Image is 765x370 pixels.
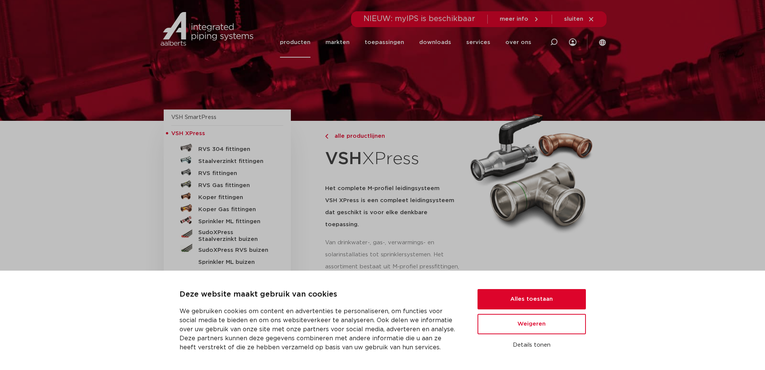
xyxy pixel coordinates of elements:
[171,131,205,136] span: VSH XPress
[171,255,283,267] a: Sprinkler ML buizen
[171,202,283,214] a: Koper Gas fittingen
[171,142,283,154] a: RVS 304 fittingen
[171,243,283,255] a: SudoXPress RVS buizen
[198,259,273,266] h5: Sprinkler ML buizen
[325,183,461,231] h5: Het complete M-profiel leidingsysteem VSH XPress is een compleet leidingsysteem dat geschikt is v...
[179,289,459,301] p: Deze website maakt gebruik van cookies
[198,206,273,213] h5: Koper Gas fittingen
[330,133,385,139] span: alle productlijnen
[478,289,586,309] button: Alles toestaan
[171,178,283,190] a: RVS Gas fittingen
[478,339,586,352] button: Details tonen
[198,170,273,177] h5: RVS fittingen
[466,27,490,58] a: services
[198,218,273,225] h5: Sprinkler ML fittingen
[280,27,531,58] nav: Menu
[564,16,583,22] span: sluiten
[478,314,586,334] button: Weigeren
[171,114,216,120] a: VSH SmartPress
[419,27,451,58] a: downloads
[280,27,310,58] a: producten
[198,158,273,165] h5: Staalverzinkt fittingen
[171,214,283,226] a: Sprinkler ML fittingen
[171,154,283,166] a: Staalverzinkt fittingen
[564,16,595,23] a: sluiten
[500,16,540,23] a: meer info
[198,182,273,189] h5: RVS Gas fittingen
[171,226,283,243] a: SudoXPress Staalverzinkt buizen
[363,15,475,23] span: NIEUW: myIPS is beschikbaar
[171,190,283,202] a: Koper fittingen
[325,27,350,58] a: markten
[500,16,528,22] span: meer info
[325,150,362,167] strong: VSH
[198,194,273,201] h5: Koper fittingen
[325,132,461,141] a: alle productlijnen
[505,27,531,58] a: over ons
[325,134,328,139] img: chevron-right.svg
[198,146,273,153] h5: RVS 304 fittingen
[325,145,461,174] h1: XPress
[179,307,459,352] p: We gebruiken cookies om content en advertenties te personaliseren, om functies voor social media ...
[365,27,404,58] a: toepassingen
[198,247,273,254] h5: SudoXPress RVS buizen
[198,229,273,243] h5: SudoXPress Staalverzinkt buizen
[569,27,576,58] div: my IPS
[325,237,461,273] p: Van drinkwater-, gas-, verwarmings- en solarinstallaties tot sprinklersystemen. Het assortiment b...
[171,166,283,178] a: RVS fittingen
